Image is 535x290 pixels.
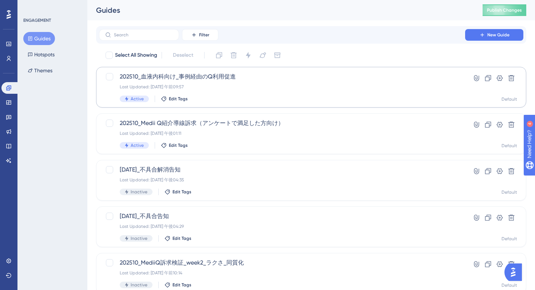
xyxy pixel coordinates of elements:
button: Deselect [166,49,200,62]
div: 4 [51,4,53,9]
div: Default [502,96,517,102]
span: Deselect [173,51,193,60]
div: Last Updated: [DATE] 午後04:29 [120,223,444,229]
button: New Guide [465,29,523,41]
div: Default [502,189,517,195]
button: Edit Tags [165,282,191,288]
span: [DATE]_不具合解消告知 [120,165,444,174]
button: Edit Tags [161,96,188,102]
span: Edit Tags [169,96,188,102]
button: Guides [23,32,55,45]
span: Active [131,96,144,102]
span: Active [131,142,144,148]
div: ENGAGEMENT [23,17,51,23]
div: Guides [96,5,464,15]
span: 202510_血液内科向け_事例経由のQ利用促進 [120,72,444,81]
button: Edit Tags [165,189,191,195]
span: 202510_MediiQ訴求検証_week2_ラクさ_同質化 [120,258,444,267]
span: Publish Changes [487,7,522,13]
span: New Guide [487,32,510,38]
div: Default [502,282,517,288]
span: Inactive [131,282,147,288]
span: Filter [199,32,209,38]
button: Publish Changes [483,4,526,16]
div: Last Updated: [DATE] 午前09:57 [120,84,444,90]
button: Hotspots [23,48,59,61]
span: Inactive [131,235,147,241]
button: Edit Tags [161,142,188,148]
span: [DATE]_不具合告知 [120,212,444,221]
span: Inactive [131,189,147,195]
div: Default [502,143,517,149]
span: 202510_Medii Q紹介導線訴求（アンケートで満足した方向け） [120,119,444,128]
span: Edit Tags [173,235,191,241]
span: Need Help? [17,2,45,11]
button: Edit Tags [165,235,191,241]
div: Default [502,236,517,242]
button: Themes [23,64,57,77]
span: Select All Showing [115,51,157,60]
iframe: UserGuiding AI Assistant Launcher [504,261,526,283]
input: Search [114,32,173,37]
div: Last Updated: [DATE] 午前10:14 [120,270,444,276]
span: Edit Tags [173,189,191,195]
div: Last Updated: [DATE] 午後04:35 [120,177,444,183]
button: Filter [182,29,218,41]
span: Edit Tags [173,282,191,288]
span: Edit Tags [169,142,188,148]
div: Last Updated: [DATE] 午後01:11 [120,130,444,136]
